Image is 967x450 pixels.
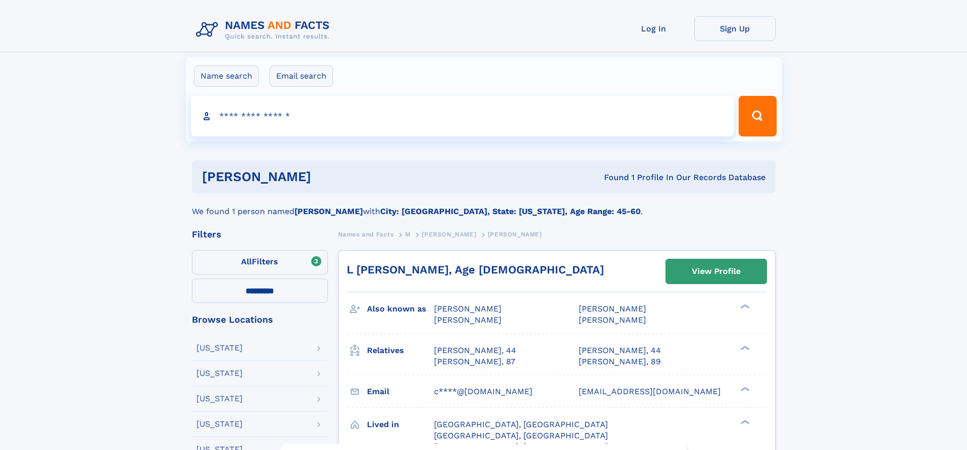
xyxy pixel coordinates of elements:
[202,170,458,183] h1: [PERSON_NAME]
[367,383,434,400] h3: Email
[196,420,243,428] div: [US_STATE]
[196,344,243,352] div: [US_STATE]
[338,228,394,240] a: Names and Facts
[405,231,411,238] span: M
[405,228,411,240] a: M
[367,300,434,318] h3: Also known as
[738,386,750,392] div: ❯
[434,420,608,429] span: [GEOGRAPHIC_DATA], [GEOGRAPHIC_DATA]
[192,315,328,324] div: Browse Locations
[739,96,776,136] button: Search Button
[666,259,766,284] a: View Profile
[196,395,243,403] div: [US_STATE]
[434,345,516,356] a: [PERSON_NAME], 44
[694,16,776,41] a: Sign Up
[738,303,750,310] div: ❯
[196,369,243,377] div: [US_STATE]
[194,65,259,87] label: Name search
[579,387,721,396] span: [EMAIL_ADDRESS][DOMAIN_NAME]
[579,345,661,356] a: [PERSON_NAME], 44
[579,304,646,314] span: [PERSON_NAME]
[457,172,765,183] div: Found 1 Profile In Our Records Database
[192,16,338,44] img: Logo Names and Facts
[270,65,333,87] label: Email search
[422,231,476,238] span: [PERSON_NAME]
[192,193,776,218] div: We found 1 person named with .
[294,206,363,216] b: [PERSON_NAME]
[434,431,608,440] span: [GEOGRAPHIC_DATA], [GEOGRAPHIC_DATA]
[367,342,434,359] h3: Relatives
[738,344,750,351] div: ❯
[434,304,502,314] span: [PERSON_NAME]
[422,228,476,240] a: [PERSON_NAME]
[192,250,328,274] label: Filters
[613,16,694,41] a: Log In
[347,263,604,276] a: L [PERSON_NAME], Age [DEMOGRAPHIC_DATA]
[241,257,252,266] span: All
[738,419,750,425] div: ❯
[579,315,646,325] span: [PERSON_NAME]
[692,260,741,283] div: View Profile
[380,206,641,216] b: City: [GEOGRAPHIC_DATA], State: [US_STATE], Age Range: 45-60
[579,356,661,367] a: [PERSON_NAME], 89
[192,230,328,239] div: Filters
[191,96,735,136] input: search input
[488,231,542,238] span: [PERSON_NAME]
[367,416,434,433] h3: Lived in
[434,315,502,325] span: [PERSON_NAME]
[434,356,515,367] a: [PERSON_NAME], 87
